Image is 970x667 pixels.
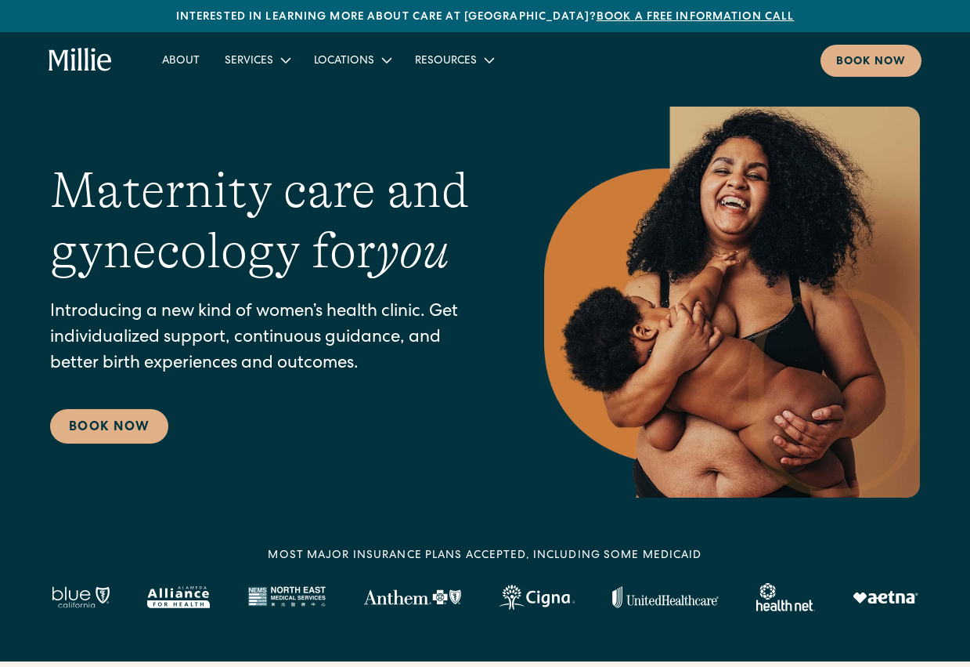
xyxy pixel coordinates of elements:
a: Book Now [50,409,168,444]
p: Introducing a new kind of women’s health clinic. Get individualized support, continuous guidance,... [50,300,481,378]
img: Aetna logo [853,591,918,604]
div: Services [212,47,301,73]
img: North East Medical Services logo [247,586,326,608]
img: Cigna logo [499,585,575,610]
div: Book now [836,54,906,71]
img: Anthem Logo [363,589,461,605]
div: Locations [314,53,374,70]
div: MOST MAJOR INSURANCE PLANS ACCEPTED, INCLUDING some MEDICAID [268,548,701,564]
div: Locations [301,47,402,73]
a: About [150,47,212,73]
img: Healthnet logo [756,583,815,611]
div: Resources [402,47,505,73]
img: United Healthcare logo [612,586,719,608]
em: you [376,223,449,279]
img: Alameda Alliance logo [147,586,209,608]
div: Services [225,53,273,70]
a: home [49,48,112,73]
a: Book now [820,45,921,77]
a: Book a free information call [597,12,794,23]
h1: Maternity care and gynecology for [50,161,481,281]
img: Blue California logo [52,586,110,608]
img: Smiling mother with her baby in arms, celebrating body positivity and the nurturing bond of postp... [544,107,920,498]
div: Resources [415,53,477,70]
